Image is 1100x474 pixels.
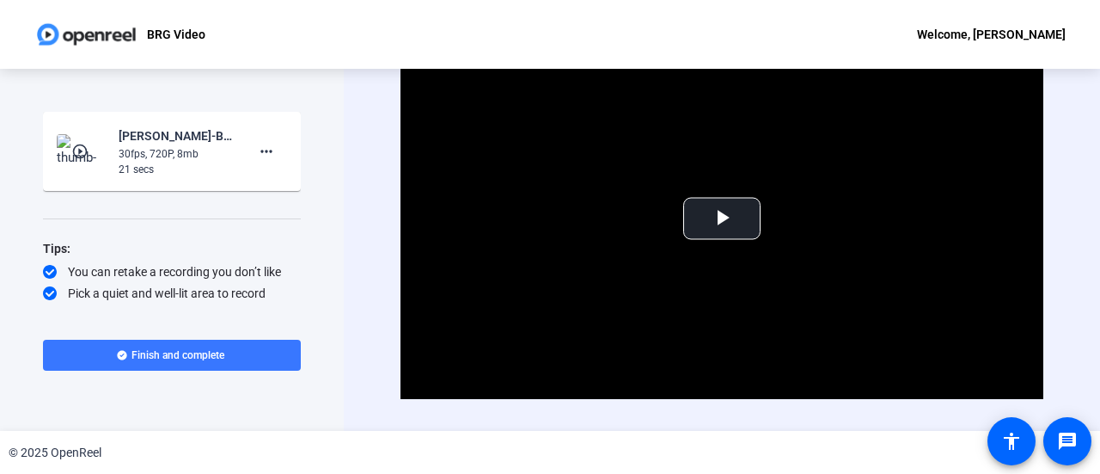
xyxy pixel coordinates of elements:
img: thumb-nail [57,134,107,169]
div: [PERSON_NAME]-BRG Video-BRG Video-1759762847474-webcam [119,126,234,146]
button: Finish and complete [43,340,301,371]
div: 21 secs [119,162,234,177]
mat-icon: play_circle_outline [71,143,92,160]
div: Pick a quiet and well-lit area to record [43,285,301,302]
span: Retake video [751,431,819,464]
mat-icon: message [1057,431,1078,452]
mat-icon: accessibility [1001,431,1022,452]
div: 30fps, 720P, 8mb [119,146,234,162]
div: © 2025 OpenReel [9,444,101,462]
mat-icon: more_horiz [256,141,277,162]
button: Play Video [683,197,761,239]
div: Be yourself! It doesn’t have to be perfect [43,306,301,323]
span: Finish and complete [131,348,224,362]
div: Video Player [400,37,1043,399]
img: OpenReel logo [34,17,138,52]
span: Record new video [626,431,719,464]
div: You can retake a recording you don’t like [43,263,301,280]
div: Welcome, [PERSON_NAME] [917,24,1066,45]
div: Tips: [43,238,301,259]
p: BRG Video [147,24,205,45]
